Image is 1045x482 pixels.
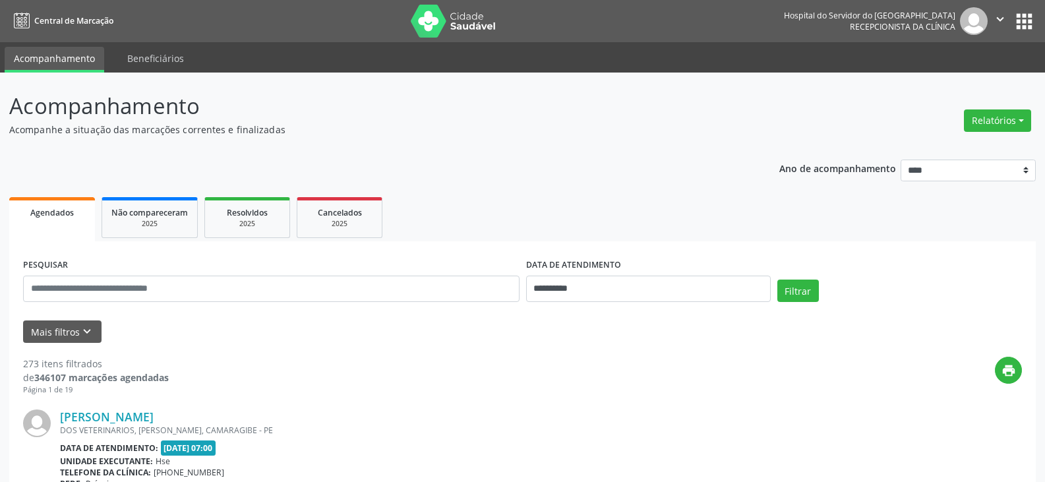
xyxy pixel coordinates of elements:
[9,90,728,123] p: Acompanhamento
[30,207,74,218] span: Agendados
[960,7,988,35] img: img
[111,219,188,229] div: 2025
[526,255,621,276] label: DATA DE ATENDIMENTO
[779,160,896,176] p: Ano de acompanhamento
[118,47,193,70] a: Beneficiários
[995,357,1022,384] button: print
[60,409,154,424] a: [PERSON_NAME]
[227,207,268,218] span: Resolvidos
[23,320,102,344] button: Mais filtroskeyboard_arrow_down
[1001,363,1016,378] i: print
[80,324,94,339] i: keyboard_arrow_down
[5,47,104,73] a: Acompanhamento
[34,15,113,26] span: Central de Marcação
[60,425,824,436] div: DOS VETERINARIOS, [PERSON_NAME], CAMARAGIBE - PE
[318,207,362,218] span: Cancelados
[34,371,169,384] strong: 346107 marcações agendadas
[161,440,216,456] span: [DATE] 07:00
[777,280,819,302] button: Filtrar
[60,456,153,467] b: Unidade executante:
[23,371,169,384] div: de
[9,10,113,32] a: Central de Marcação
[988,7,1013,35] button: 
[111,207,188,218] span: Não compareceram
[154,467,224,478] span: [PHONE_NUMBER]
[60,467,151,478] b: Telefone da clínica:
[993,12,1007,26] i: 
[156,456,170,467] span: Hse
[9,123,728,136] p: Acompanhe a situação das marcações correntes e finalizadas
[784,10,955,21] div: Hospital do Servidor do [GEOGRAPHIC_DATA]
[23,384,169,396] div: Página 1 de 19
[307,219,373,229] div: 2025
[23,357,169,371] div: 273 itens filtrados
[850,21,955,32] span: Recepcionista da clínica
[60,442,158,454] b: Data de atendimento:
[964,109,1031,132] button: Relatórios
[1013,10,1036,33] button: apps
[23,255,68,276] label: PESQUISAR
[23,409,51,437] img: img
[214,219,280,229] div: 2025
